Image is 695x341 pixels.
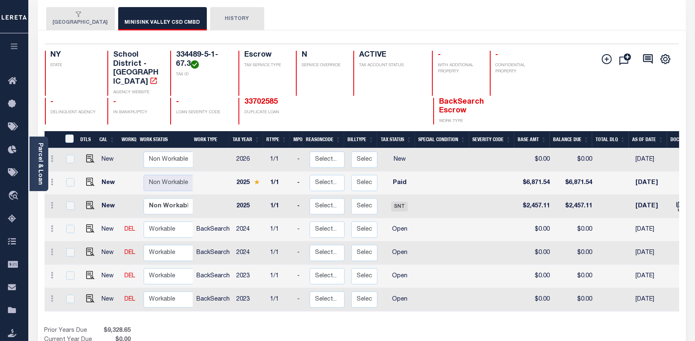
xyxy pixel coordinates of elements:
button: [GEOGRAPHIC_DATA] [46,7,115,30]
td: 2024 [233,241,267,265]
td: 1/1 [267,288,294,311]
td: $6,871.54 [518,172,553,195]
td: Open [381,218,418,241]
h4: NY [51,51,98,60]
td: Open [381,241,418,265]
td: 1/1 [267,148,294,172]
th: As of Date: activate to sort column ascending [629,131,667,148]
span: - [113,98,116,106]
td: 2026 [233,148,267,172]
span: - [438,51,441,59]
td: New [98,172,121,195]
th: BillType: activate to sort column ascending [344,131,377,148]
td: $6,871.54 [553,172,596,195]
td: [DATE] [632,195,670,218]
th: Balance Due: activate to sort column ascending [550,131,592,148]
td: - [294,148,306,172]
p: WITH ADDITIONAL PROPERTY [438,62,479,75]
span: SNT [391,202,408,212]
i: travel_explore [8,191,21,202]
th: DTLS [77,131,96,148]
h4: ACTIVE [359,51,422,60]
span: - [176,98,179,106]
td: [DATE] [632,241,670,265]
td: New [98,148,121,172]
td: $0.00 [553,241,596,265]
td: - [294,265,306,288]
td: 1/1 [267,241,294,265]
span: $9,328.65 [102,326,133,336]
th: WorkQ [118,131,137,148]
td: - [294,195,306,218]
td: $0.00 [553,265,596,288]
a: Parcel & Loan [37,143,43,185]
td: Prior Years Due [45,326,102,336]
button: MINISINK VALLEY CSD CMBD [118,7,207,30]
p: STATE [51,62,98,69]
td: - [294,241,306,265]
a: DEL [124,227,135,232]
td: New [381,148,418,172]
td: $0.00 [518,265,553,288]
th: Docs [667,131,687,148]
td: BackSearch [193,265,233,288]
th: Base Amt: activate to sort column ascending [514,131,550,148]
th: CAL: activate to sort column ascending [96,131,118,148]
td: $2,457.11 [553,195,596,218]
h4: School District - [GEOGRAPHIC_DATA] [113,51,160,87]
td: New [98,241,121,265]
p: TAX ID [176,72,228,78]
a: DEL [124,250,135,256]
td: New [98,265,121,288]
td: Open [381,265,418,288]
td: 2025 [233,172,267,195]
span: - [51,98,54,106]
td: 1/1 [267,265,294,288]
th: RType: activate to sort column ascending [263,131,290,148]
td: New [98,288,121,311]
h4: Escrow [244,51,286,60]
button: HISTORY [210,7,264,30]
td: [DATE] [632,172,670,195]
td: 2023 [233,288,267,311]
p: TAX SERVICE TYPE [244,62,286,69]
td: - [294,288,306,311]
th: ReasonCode: activate to sort column ascending [303,131,344,148]
p: WORK TYPE [439,118,486,124]
th: MPO [290,131,303,148]
td: $0.00 [553,148,596,172]
td: [DATE] [632,265,670,288]
th: Tax Year: activate to sort column ascending [229,131,263,148]
td: - [294,218,306,241]
td: 1/1 [267,172,294,195]
th: Work Status [137,131,193,148]
th: Work Type [191,131,229,148]
th: &nbsp;&nbsp;&nbsp;&nbsp;&nbsp;&nbsp;&nbsp;&nbsp;&nbsp;&nbsp; [45,131,60,148]
span: - [496,51,499,59]
th: Severity Code: activate to sort column ascending [469,131,514,148]
td: $0.00 [518,288,553,311]
td: $0.00 [518,148,553,172]
a: DEL [124,273,135,279]
p: AGENCY WEBSITE [113,90,160,96]
img: Star.svg [254,179,260,185]
a: DEL [124,296,135,302]
h4: N [302,51,343,60]
td: New [98,218,121,241]
th: Total DLQ: activate to sort column ascending [592,131,629,148]
th: Special Condition: activate to sort column ascending [415,131,469,148]
td: BackSearch [193,288,233,311]
td: 2025 [233,195,267,218]
p: LOAN SEVERITY CODE [176,110,228,116]
td: BackSearch [193,218,233,241]
td: [DATE] [632,288,670,311]
td: [DATE] [632,148,670,172]
td: BackSearch [193,241,233,265]
p: DUPLICATE LOAN [244,110,345,116]
span: BackSearch Escrow [439,98,484,115]
td: [DATE] [632,218,670,241]
td: $0.00 [553,288,596,311]
th: Tax Status: activate to sort column ascending [377,131,415,148]
td: Paid [381,172,418,195]
td: 1/1 [267,195,294,218]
